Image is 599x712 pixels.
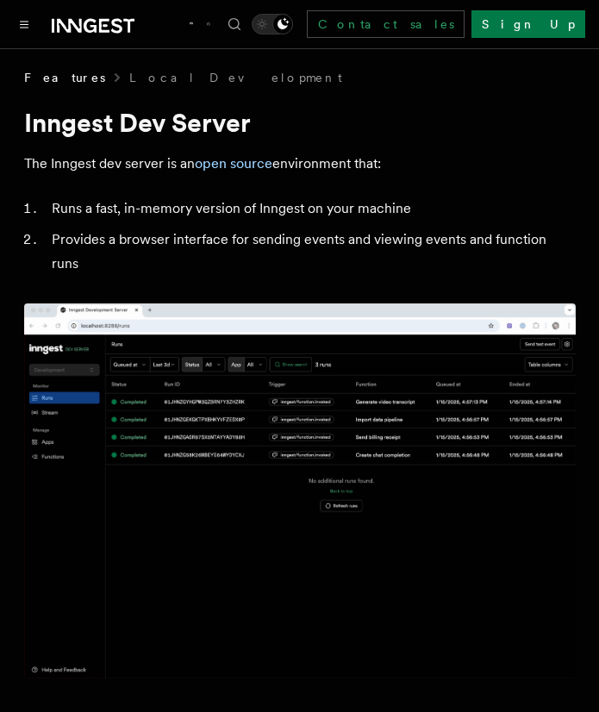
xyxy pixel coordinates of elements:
[129,69,342,86] a: Local Development
[47,228,576,276] li: Provides a browser interface for sending events and viewing events and function runs
[14,14,34,34] button: Toggle navigation
[471,10,585,38] a: Sign Up
[195,155,272,172] a: open source
[24,303,576,678] img: Dev Server Demo
[47,197,576,221] li: Runs a fast, in-memory version of Inngest on your machine
[307,10,465,38] a: Contact sales
[224,14,245,34] button: Find something...
[24,107,576,138] h1: Inngest Dev Server
[24,152,576,176] p: The Inngest dev server is an environment that:
[24,69,105,86] span: Features
[252,14,293,34] button: Toggle dark mode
